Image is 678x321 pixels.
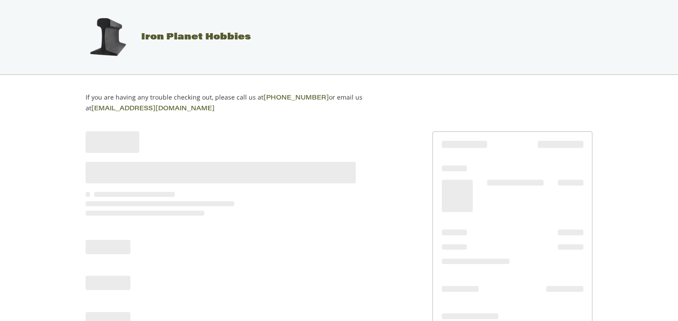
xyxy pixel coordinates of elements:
[263,95,329,101] a: [PHONE_NUMBER]
[76,33,251,42] a: Iron Planet Hobbies
[86,92,391,114] p: If you are having any trouble checking out, please call us at or email us at
[85,15,130,60] img: Iron Planet Hobbies
[91,106,215,112] a: [EMAIL_ADDRESS][DOMAIN_NAME]
[141,33,251,42] span: Iron Planet Hobbies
